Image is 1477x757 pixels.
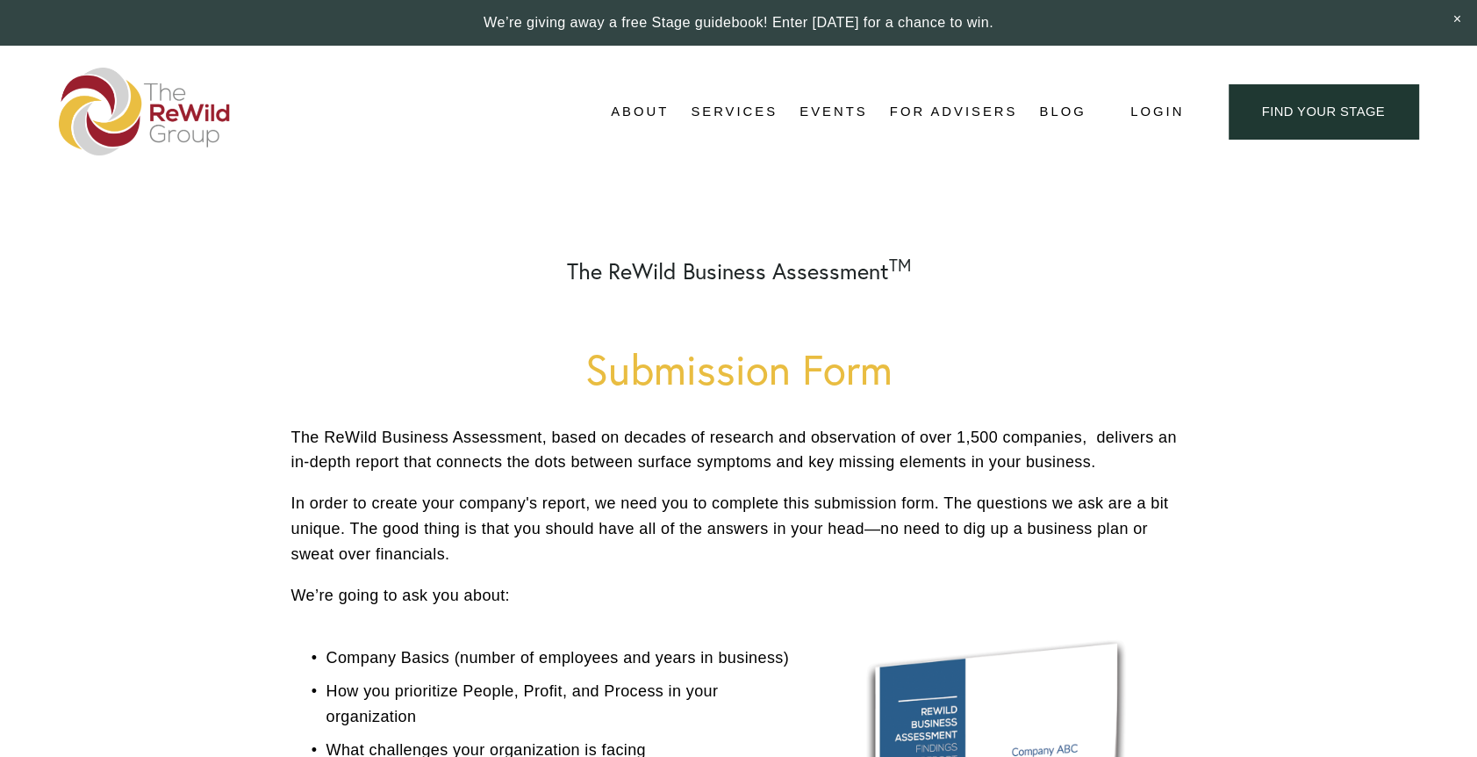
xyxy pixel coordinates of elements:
img: The ReWild Group [59,68,231,155]
p: How you prioritize People, Profit, and Process in your organization [326,679,1187,730]
p: The ReWild Business Assessment, based on decades of research and observation of over 1,500 compan... [291,425,1187,476]
a: folder dropdown [691,98,778,125]
a: For Advisers [890,98,1017,125]
a: Login [1130,100,1184,124]
h1: Submission Form [291,346,1187,393]
p: In order to create your company's report, we need you to complete this submission form. The quest... [291,491,1187,566]
span: Services [691,100,778,124]
a: Events [799,98,867,125]
sup: TM [889,255,911,276]
a: find your stage [1229,84,1418,140]
p: We’re going to ask you about: [291,583,1187,609]
p: Company Basics (number of employees and years in business) [326,645,1187,671]
a: folder dropdown [611,98,669,125]
a: Blog [1039,98,1086,125]
span: About [611,100,669,124]
h2: The ReWild Business Assessment [291,258,1187,285]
